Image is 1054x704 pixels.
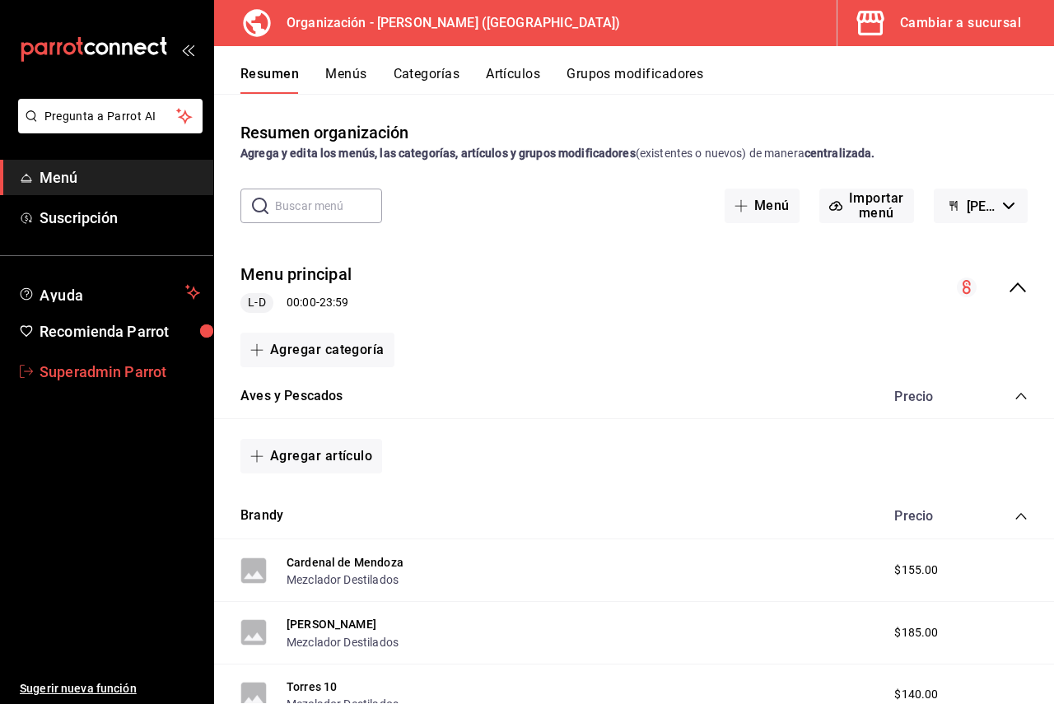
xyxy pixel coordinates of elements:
[241,294,272,311] span: L-D
[878,389,983,404] div: Precio
[214,249,1054,326] div: collapse-menu-row
[40,320,200,343] span: Recomienda Parrot
[287,571,399,588] button: Mezclador Destilados
[181,43,194,56] button: open_drawer_menu
[900,12,1021,35] div: Cambiar a sucursal
[240,66,1054,94] div: navigation tabs
[240,506,283,525] button: Brandy
[287,616,376,632] button: [PERSON_NAME]
[287,634,399,650] button: Mezclador Destilados
[287,678,337,695] button: Torres 10
[894,562,938,579] span: $155.00
[18,99,203,133] button: Pregunta a Parrot AI
[804,147,875,160] strong: centralizada.
[567,66,703,94] button: Grupos modificadores
[240,293,352,313] div: 00:00 - 23:59
[240,147,636,160] strong: Agrega y edita los menús, las categorías, artículos y grupos modificadores
[240,66,299,94] button: Resumen
[240,263,352,287] button: Menu principal
[240,333,394,367] button: Agregar categoría
[273,13,620,33] h3: Organización - [PERSON_NAME] ([GEOGRAPHIC_DATA])
[325,66,366,94] button: Menús
[40,166,200,189] span: Menú
[240,439,382,473] button: Agregar artículo
[20,680,200,697] span: Sugerir nueva función
[934,189,1028,223] button: [PERSON_NAME]
[240,120,409,145] div: Resumen organización
[878,508,983,524] div: Precio
[1014,389,1028,403] button: collapse-category-row
[894,686,938,703] span: $140.00
[240,145,1028,162] div: (existentes o nuevos) de manera
[40,282,179,302] span: Ayuda
[40,361,200,383] span: Superadmin Parrot
[819,189,914,223] button: Importar menú
[40,207,200,229] span: Suscripción
[1014,510,1028,523] button: collapse-category-row
[394,66,460,94] button: Categorías
[44,108,177,125] span: Pregunta a Parrot AI
[894,624,938,641] span: $185.00
[486,66,540,94] button: Artículos
[275,189,382,222] input: Buscar menú
[967,198,996,214] span: [PERSON_NAME]
[287,554,403,571] button: Cardenal de Mendoza
[725,189,800,223] button: Menú
[240,387,343,406] button: Aves y Pescados
[12,119,203,137] a: Pregunta a Parrot AI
